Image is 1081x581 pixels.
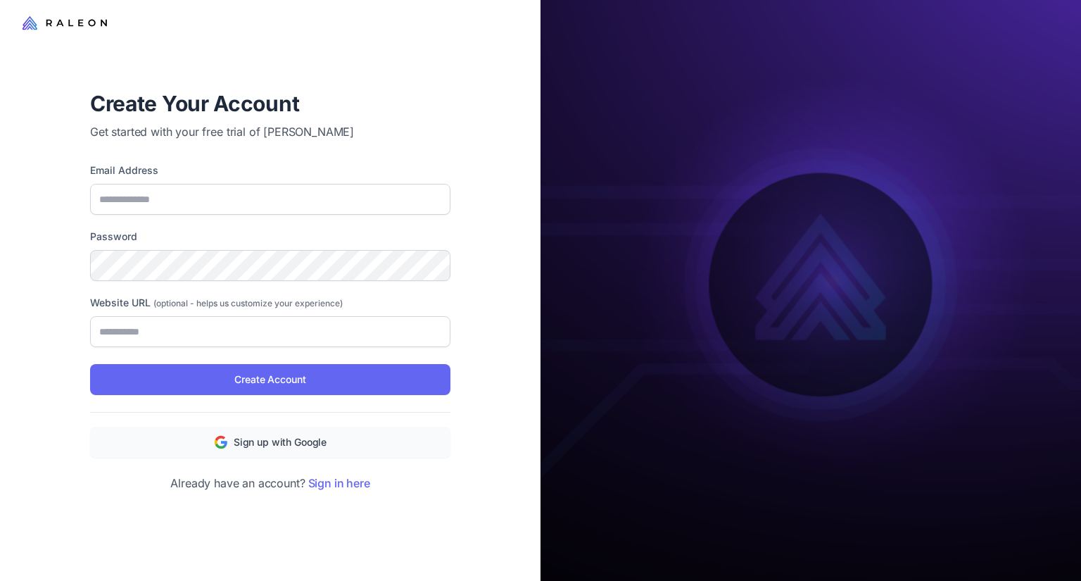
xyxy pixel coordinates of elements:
span: (optional - helps us customize your experience) [153,298,343,308]
p: Already have an account? [90,475,450,492]
label: Password [90,229,450,244]
a: Sign in here [308,476,370,490]
span: Create Account [234,372,305,387]
button: Sign up with Google [90,427,450,458]
label: Email Address [90,163,450,178]
p: Get started with your free trial of [PERSON_NAME] [90,123,450,140]
label: Website URL [90,295,450,311]
span: Sign up with Google [234,435,327,450]
h1: Create Your Account [90,89,450,118]
button: Create Account [90,364,450,395]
